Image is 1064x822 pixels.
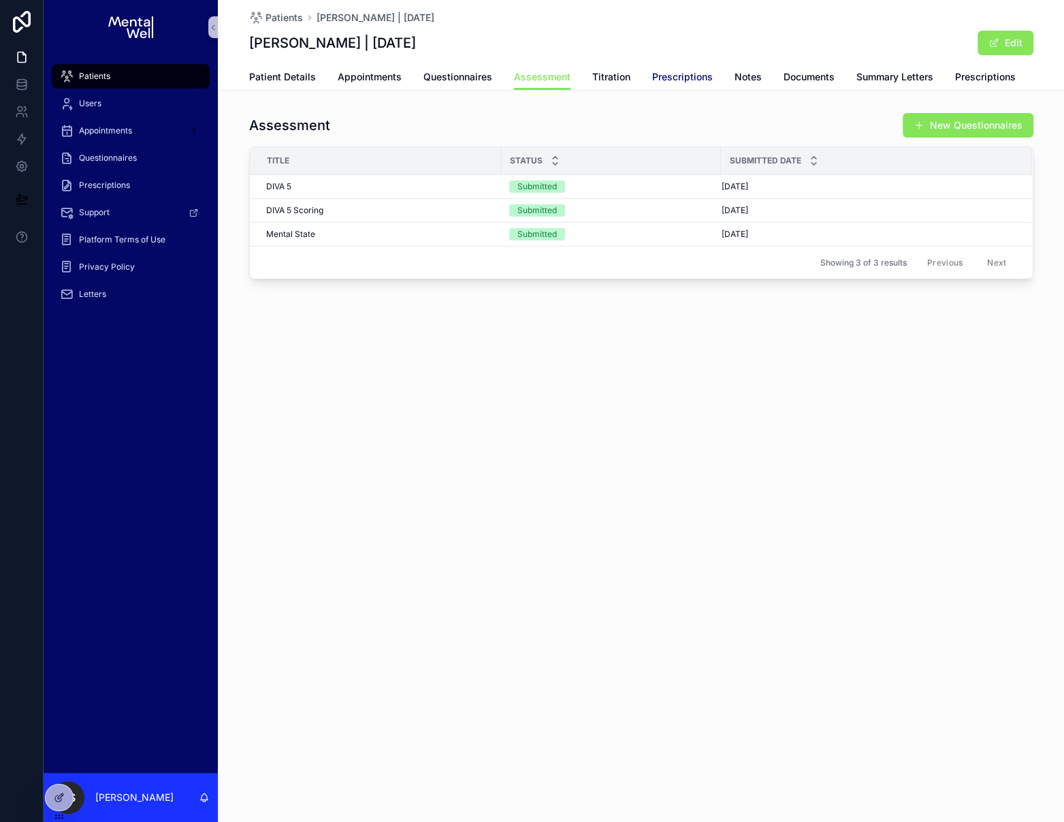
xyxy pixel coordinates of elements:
span: Patients [79,71,110,82]
span: Patient Details [249,70,316,84]
span: DIVA 5 Scoring [266,205,323,216]
button: Edit [978,31,1033,55]
a: Documents [784,65,835,92]
span: Users [79,98,101,109]
a: Appointments [52,118,210,143]
div: Submitted [517,180,557,193]
span: Mental State [266,229,315,240]
span: Prescriptions [79,180,130,191]
a: Patients [249,11,303,25]
span: Platform Terms of Use [79,234,165,245]
span: Patients [265,11,303,25]
span: Title [267,155,289,166]
a: Users [52,91,210,116]
span: Assessment [514,70,570,84]
a: Prescriptions [52,173,210,197]
span: [DATE] [722,229,748,240]
a: [DATE] [722,181,1016,192]
div: scrollable content [44,54,218,324]
a: [PERSON_NAME] | [DATE] [317,11,434,25]
a: [DATE] [722,229,1016,240]
a: Patient Details [249,65,316,92]
div: Submitted [517,228,557,240]
a: Titration [592,65,630,92]
a: Privacy Policy [52,255,210,279]
a: Prescriptions [652,65,713,92]
span: Privacy Policy [79,262,135,272]
a: Submitted [509,228,713,240]
a: Notes [735,65,762,92]
span: Titration [592,70,630,84]
span: Showing 3 of 3 results [820,257,907,268]
span: Appointments [338,70,402,84]
a: Prescriptions [955,65,1016,92]
span: Support [79,207,110,218]
span: Questionnaires [79,153,137,163]
a: Summary Letters [856,65,933,92]
span: Status [510,155,543,166]
span: Prescriptions [955,70,1016,84]
a: Assessment [514,65,570,91]
span: [DATE] [722,205,748,216]
span: DIVA 5 [266,181,291,192]
a: Questionnaires [52,146,210,170]
span: Documents [784,70,835,84]
a: Submitted [509,180,713,193]
h1: Assessment [249,116,330,135]
span: Notes [735,70,762,84]
a: [DATE] [722,205,1016,216]
img: App logo [108,16,152,38]
span: [DATE] [722,181,748,192]
span: Submitted Date [730,155,801,166]
h1: [PERSON_NAME] | [DATE] [249,33,416,52]
a: Support [52,200,210,225]
span: Summary Letters [856,70,933,84]
a: Platform Terms of Use [52,227,210,252]
a: Questionnaires [423,65,492,92]
div: Submitted [517,204,557,217]
button: New Questionnaires [903,113,1033,138]
p: [PERSON_NAME] [95,791,174,804]
a: DIVA 5 Scoring [266,205,493,216]
span: Prescriptions [652,70,713,84]
span: Letters [79,289,106,300]
a: Appointments [338,65,402,92]
a: Patients [52,64,210,89]
span: Questionnaires [423,70,492,84]
a: Letters [52,282,210,306]
a: DIVA 5 [266,181,493,192]
a: Submitted [509,204,713,217]
span: Appointments [79,125,132,136]
a: Mental State [266,229,493,240]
